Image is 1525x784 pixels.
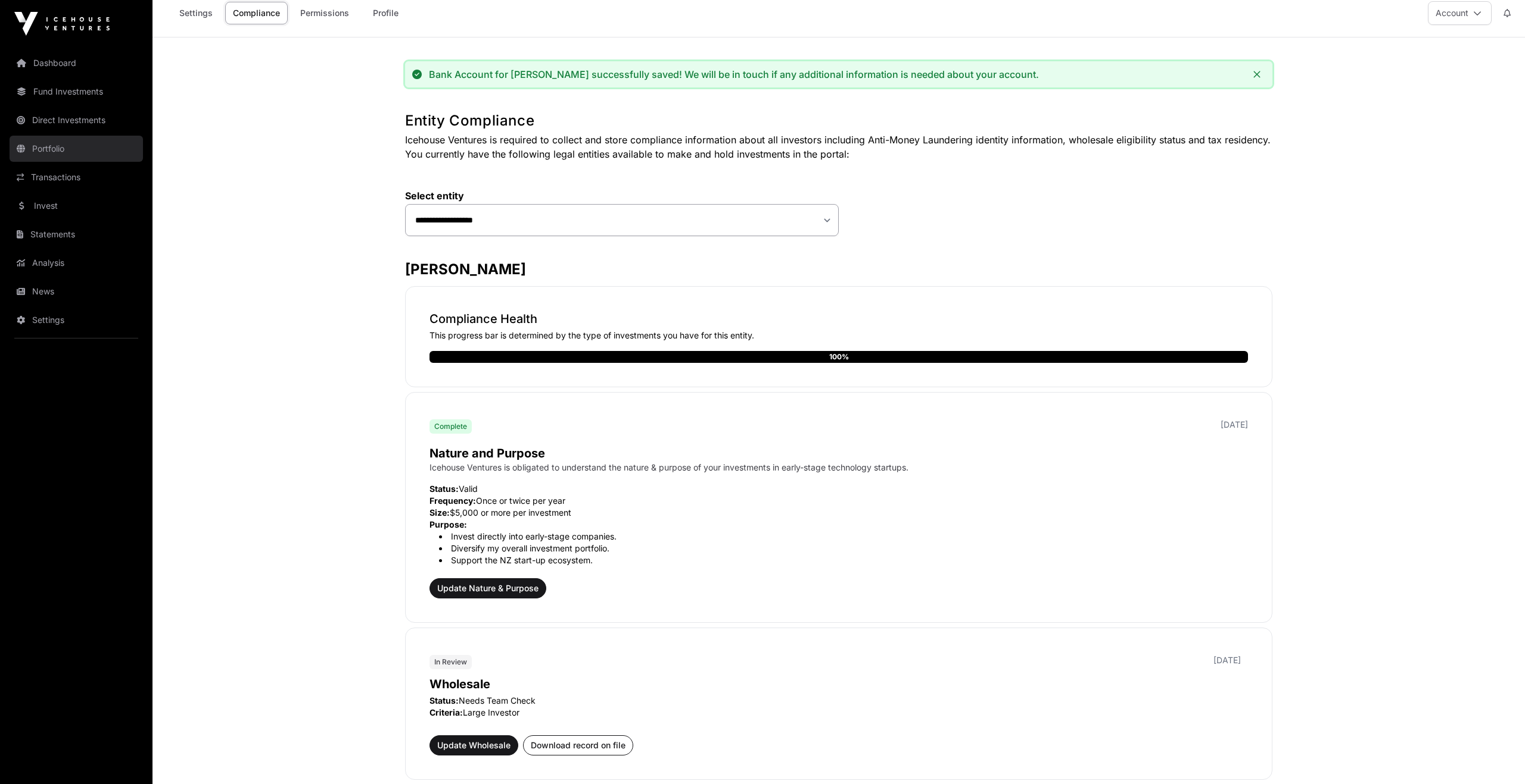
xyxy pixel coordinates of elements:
[1249,66,1265,83] button: Close
[10,278,143,305] a: News
[430,462,1248,473] p: Icehouse Ventures is obligated to understand the nature & purpose of your investments in early-st...
[1428,1,1492,25] button: Account
[10,193,143,219] a: Invest
[531,739,625,751] span: Download record on file
[1213,654,1241,666] p: [DATE]
[523,735,633,755] button: Download record on file
[10,79,143,105] a: Fund Investments
[292,2,357,24] a: Permissions
[10,221,143,247] a: Statements
[405,133,1272,161] p: Icehouse Ventures is required to collect and store compliance information about all investors inc...
[434,657,467,667] span: In Review
[430,483,1248,495] p: Valid
[14,12,110,36] img: Icehouse Ventures Logo
[429,68,1039,80] div: Bank Account for [PERSON_NAME] successfully saved! We will be in touch if any additional informat...
[430,496,476,506] span: Frequency:
[362,2,409,24] a: Profile
[172,2,220,24] a: Settings
[430,695,459,705] span: Status:
[430,507,1248,519] p: $5,000 or more per investment
[405,111,1272,130] h1: Entity Compliance
[439,531,1248,542] li: Invest directly into early-stage companies.
[430,495,1248,507] p: Once or twice per year
[10,250,143,276] a: Analysis
[10,50,143,76] a: Dashboard
[225,2,288,24] a: Compliance
[437,582,539,594] span: Update Nature & Purpose
[439,554,1248,566] li: Support the NZ start-up ecosystem.
[430,484,459,494] span: Status:
[10,164,143,190] a: Transactions
[1221,419,1248,431] p: [DATE]
[829,351,849,363] div: 100%
[430,695,1248,707] p: Needs Team Check
[1465,727,1525,784] iframe: Chat Widget
[430,707,463,717] span: Criteria:
[430,707,1248,719] p: Large Investor
[430,676,1248,692] p: Wholesale
[405,260,1272,279] h3: [PERSON_NAME]
[430,507,450,518] span: Size:
[10,307,143,333] a: Settings
[434,422,467,431] span: Complete
[430,445,1248,462] p: Nature and Purpose
[10,107,143,133] a: Direct Investments
[437,739,511,751] span: Update Wholesale
[430,519,1248,531] p: Purpose:
[430,578,546,598] button: Update Nature & Purpose
[10,136,143,162] a: Portfolio
[439,542,1248,554] li: Diversify my overall investment portfolio.
[430,311,1248,327] p: Compliance Health
[430,330,1248,341] p: This progress bar is determined by the type of investments you have for this entity.
[430,735,518,755] button: Update Wholesale
[405,190,839,202] label: Select entity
